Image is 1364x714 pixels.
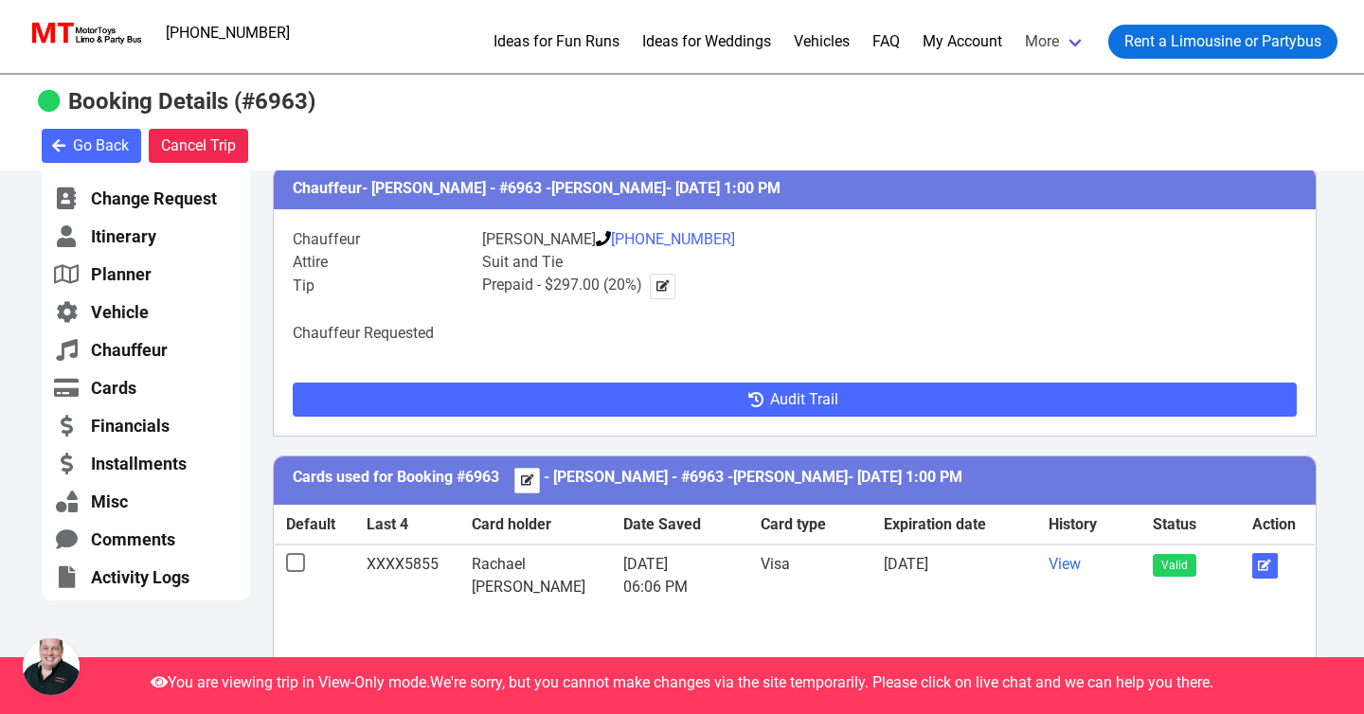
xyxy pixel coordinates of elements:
[1153,554,1196,577] span: Valid
[73,134,129,157] span: Go Back
[884,513,1026,536] div: Expiration date
[53,414,239,437] a: Financials
[472,553,601,576] p: Rachael
[293,322,482,345] label: Chauffeur Requested
[749,545,872,606] td: Visa
[596,230,735,248] a: [PHONE_NUMBER]
[293,251,482,274] label: Attire
[1153,513,1229,536] div: Status
[293,383,1297,417] button: Audit Trail
[274,456,1316,505] h3: Cards used for Booking #6963
[53,224,239,248] a: Itinerary
[355,545,460,606] td: XXXX5855
[149,129,248,163] button: Cancel Trip
[544,468,962,486] span: - [PERSON_NAME] - #6963 - - [DATE] 1:00 PM
[623,553,738,576] p: [DATE]
[53,300,239,324] a: Vehicle
[42,129,141,163] button: Go Back
[293,275,482,297] label: Tip
[161,134,236,157] span: Cancel Trip
[362,179,781,197] span: - [PERSON_NAME] - #6963 - - [DATE] 1:00 PM
[482,251,563,274] div: Suit and Tie
[482,228,735,251] div: [PERSON_NAME]
[472,576,601,598] p: [PERSON_NAME]
[623,576,738,598] p: 06:06 PM
[154,14,301,52] a: [PHONE_NUMBER]
[53,187,239,210] a: Change Request
[1124,30,1321,53] span: Rent a Limousine or Partybus
[430,673,1213,691] span: We're sorry, but you cannot make changes via the site temporarily. Please click on live chat and ...
[274,168,1316,208] h3: Chauffeur
[53,490,239,513] a: Misc
[53,262,239,286] a: Planner
[293,228,482,251] label: Chauffeur
[53,376,239,400] a: Cards
[53,452,239,475] a: Installments
[872,30,900,53] a: FAQ
[761,513,861,536] div: Card type
[770,388,838,411] span: Audit Trail
[68,88,315,115] b: Booking Details (#6963)
[53,338,239,362] a: Chauffeur
[482,274,675,299] div: Prepaid - $297.00 (20%)
[472,513,601,536] div: Card holder
[1252,513,1303,536] div: Action
[872,545,1037,606] td: [DATE]
[53,527,239,551] a: Comments
[23,638,80,695] div: Open chat
[794,30,850,53] a: Vehicles
[1049,513,1130,536] div: History
[1161,557,1188,574] span: Valid
[53,565,239,589] a: Activity Logs
[1014,17,1097,66] a: More
[551,179,666,197] span: [PERSON_NAME]
[923,30,1002,53] a: My Account
[733,468,848,486] span: [PERSON_NAME]
[1049,555,1081,573] span: View
[642,30,771,53] a: Ideas for Weddings
[286,513,344,536] div: Default
[367,513,449,536] div: Last 4
[494,30,619,53] a: Ideas for Fun Runs
[623,513,738,536] div: Date Saved
[1108,25,1337,59] a: Rent a Limousine or Partybus
[27,20,143,46] img: MotorToys Logo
